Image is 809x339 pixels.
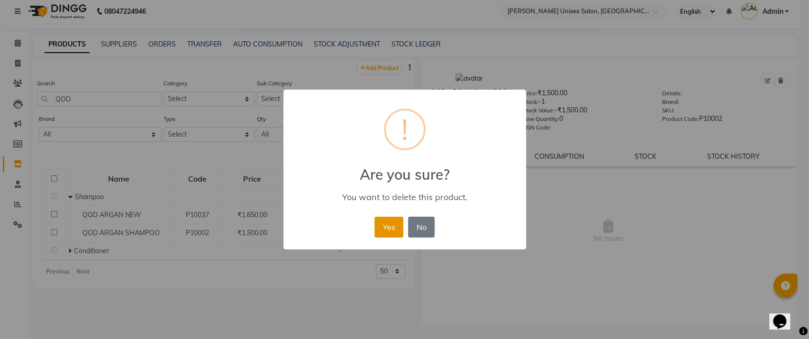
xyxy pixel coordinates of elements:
[401,110,408,148] div: !
[769,301,800,330] iframe: chat widget
[283,155,526,183] h2: Are you sure?
[408,217,435,238] button: No
[297,192,512,202] div: You want to delete this product.
[374,217,403,238] button: Yes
